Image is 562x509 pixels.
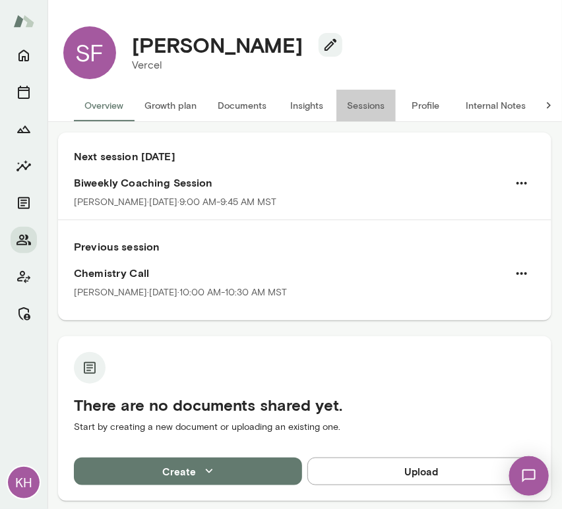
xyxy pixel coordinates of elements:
[11,153,37,179] button: Insights
[74,458,302,485] button: Create
[132,57,332,73] p: Vercel
[74,175,536,191] h6: Biweekly Coaching Session
[8,467,40,498] div: KH
[11,190,37,216] button: Documents
[74,196,276,209] p: [PERSON_NAME] · [DATE] · 9:00 AM-9:45 AM MST
[11,79,37,105] button: Sessions
[396,90,455,121] button: Profile
[74,286,287,299] p: [PERSON_NAME] · [DATE] · 10:00 AM-10:30 AM MST
[277,90,336,121] button: Insights
[74,421,536,434] p: Start by creating a new document or uploading an existing one.
[307,458,536,485] button: Upload
[11,227,37,253] button: Members
[11,42,37,69] button: Home
[74,239,536,254] h6: Previous session
[455,90,536,121] button: Internal Notes
[11,301,37,327] button: Manage
[11,116,37,142] button: Growth Plan
[74,90,134,121] button: Overview
[336,90,396,121] button: Sessions
[134,90,207,121] button: Growth plan
[207,90,277,121] button: Documents
[13,9,34,34] img: Mento
[74,148,536,164] h6: Next session [DATE]
[63,26,116,79] div: SF
[74,394,536,415] h5: There are no documents shared yet.
[11,264,37,290] button: Client app
[132,32,303,57] h4: [PERSON_NAME]
[74,265,536,281] h6: Chemistry Call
